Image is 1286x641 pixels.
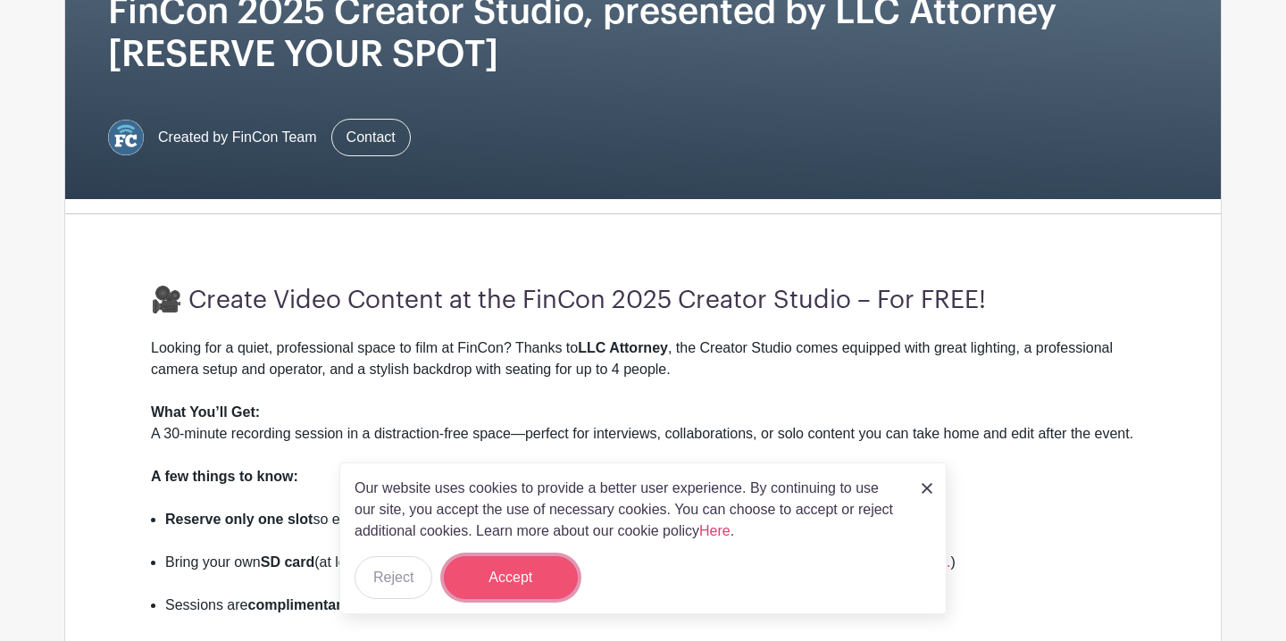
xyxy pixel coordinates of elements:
[151,286,1135,316] h3: 🎥 Create Video Content at the FinCon 2025 Creator Studio – For FREE!
[699,523,731,538] a: Here
[248,597,350,612] strong: complimentary
[331,119,411,156] a: Contact
[165,552,1135,595] li: Bring your own (at least 64 GB) to take your recording with you. ( )
[158,127,317,148] span: Created by FinCon Team
[355,556,432,599] button: Reject
[578,340,668,355] strong: LLC Attorney
[151,402,1135,466] div: A 30-minute recording session in a distraction-free space—perfect for interviews, collaborations,...
[165,512,313,527] strong: Reserve only one slot
[151,404,260,420] strong: What You’ll Get:
[261,554,314,570] strong: SD card
[355,478,903,542] p: Our website uses cookies to provide a better user experience. By continuing to use our site, you ...
[108,120,144,155] img: FC%20circle.png
[151,469,298,484] strong: A few things to know:
[165,509,1135,552] li: so everyone gets a chance.
[922,483,932,494] img: close_button-5f87c8562297e5c2d7936805f587ecaba9071eb48480494691a3f1689db116b3.svg
[165,595,1135,637] li: Sessions are but spots are limited—sign up early!
[444,556,578,599] button: Accept
[151,337,1135,402] div: Looking for a quiet, professional space to film at FinCon? Thanks to , the Creator Studio comes e...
